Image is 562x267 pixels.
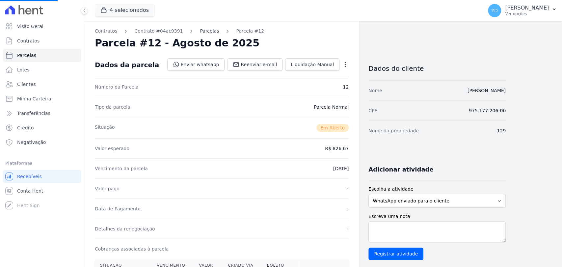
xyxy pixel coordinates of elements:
[95,246,169,252] dt: Cobranças associadas à parcela
[3,92,81,105] a: Minha Carteira
[227,58,282,71] a: Reenviar e-mail
[241,61,277,68] span: Reenviar e-mail
[285,58,339,71] a: Liquidação Manual
[17,173,42,180] span: Recebíveis
[167,58,225,71] a: Enviar whatsapp
[325,145,349,152] dd: R$ 826,67
[469,107,506,114] dd: 975.177.206-00
[368,166,433,174] h3: Adicionar atividade
[347,226,349,232] dd: -
[17,139,46,146] span: Negativação
[17,52,36,59] span: Parcelas
[497,127,506,134] dd: 129
[95,4,154,16] button: 4 selecionados
[483,1,562,20] button: YD [PERSON_NAME] Ver opções
[505,11,549,16] p: Ver opções
[95,145,129,152] dt: Valor esperado
[368,107,377,114] dt: CPF
[3,121,81,134] a: Crédito
[368,186,506,193] label: Escolha a atividade
[17,67,30,73] span: Lotes
[95,28,117,35] a: Contratos
[3,49,81,62] a: Parcelas
[316,124,349,132] span: Em Aberto
[95,124,115,132] dt: Situação
[17,38,40,44] span: Contratos
[17,95,51,102] span: Minha Carteira
[368,248,423,260] input: Registrar atividade
[17,188,43,194] span: Conta Hent
[95,165,148,172] dt: Vencimento da parcela
[95,226,155,232] dt: Detalhes da renegociação
[95,185,120,192] dt: Valor pago
[368,65,506,72] h3: Dados do cliente
[3,184,81,198] a: Conta Hent
[3,78,81,91] a: Clientes
[505,5,549,11] p: [PERSON_NAME]
[3,107,81,120] a: Transferências
[17,81,36,88] span: Clientes
[3,34,81,47] a: Contratos
[3,136,81,149] a: Negativação
[134,28,183,35] a: Contrato #04ac9391
[347,205,349,212] dd: -
[368,213,506,220] label: Escreva uma nota
[95,104,130,110] dt: Tipo da parcela
[5,159,79,167] div: Plataformas
[95,205,141,212] dt: Data de Pagamento
[3,170,81,183] a: Recebíveis
[3,63,81,76] a: Lotes
[95,61,159,69] div: Dados da parcela
[3,20,81,33] a: Visão Geral
[236,28,264,35] a: Parcela #12
[95,84,139,90] dt: Número da Parcela
[17,110,50,117] span: Transferências
[333,165,349,172] dd: [DATE]
[17,124,34,131] span: Crédito
[95,37,259,49] h2: Parcela #12 - Agosto de 2025
[368,127,419,134] dt: Nome da propriedade
[95,28,349,35] nav: Breadcrumb
[347,185,349,192] dd: -
[291,61,334,68] span: Liquidação Manual
[368,87,382,94] dt: Nome
[491,8,497,13] span: YD
[17,23,43,30] span: Visão Geral
[200,28,219,35] a: Parcelas
[314,104,349,110] dd: Parcela Normal
[343,84,349,90] dd: 12
[468,88,506,93] a: [PERSON_NAME]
